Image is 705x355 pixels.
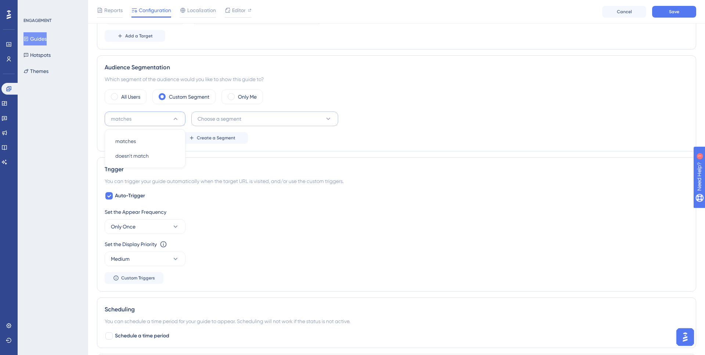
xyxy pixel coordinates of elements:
span: Only Once [111,222,135,231]
button: Custom Triggers [105,272,163,284]
div: You can trigger your guide automatically when the target URL is visited, and/or use the custom tr... [105,177,688,186]
div: ENGAGEMENT [23,18,51,23]
span: Schedule a time period [115,332,169,340]
span: Editor [232,6,246,15]
span: doesn't match [115,151,149,160]
label: Only Me [238,92,257,101]
span: matches [111,114,131,123]
div: Which segment of the audience would you like to show this guide to? [105,75,688,84]
div: Audience Segmentation [105,63,688,72]
div: Set the Display Priority [105,240,157,249]
span: Localization [187,6,216,15]
span: Configuration [139,6,171,15]
span: Add a Target [125,33,153,39]
span: Create a Segment [197,135,235,141]
button: Only Once [105,219,185,234]
button: Cancel [602,6,646,18]
span: Need Help? [17,2,46,11]
button: Add a Target [105,30,165,42]
span: Reports [104,6,123,15]
div: Set the Appear Frequency [105,208,688,216]
span: Choose a segment [198,114,241,123]
span: Cancel [617,9,632,15]
button: Themes [23,65,48,78]
span: matches [115,137,136,146]
div: Trigger [105,165,688,174]
button: Hotspots [23,48,51,62]
button: matches [109,134,181,149]
label: Custom Segment [169,92,209,101]
span: Auto-Trigger [115,191,145,200]
iframe: UserGuiding AI Assistant Launcher [674,326,696,348]
button: Guides [23,32,47,45]
div: 1 [51,4,53,10]
button: Create a Segment [176,132,248,144]
button: Choose a segment [191,111,338,126]
span: Save [669,9,679,15]
div: You can schedule a time period for your guide to appear. Scheduling will not work if the status i... [105,317,688,326]
span: Custom Triggers [121,275,155,281]
button: matches [105,111,185,126]
button: Medium [105,252,185,266]
button: Save [652,6,696,18]
button: doesn't match [109,149,181,163]
label: All Users [121,92,140,101]
span: Medium [111,255,130,263]
div: Scheduling [105,305,688,314]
